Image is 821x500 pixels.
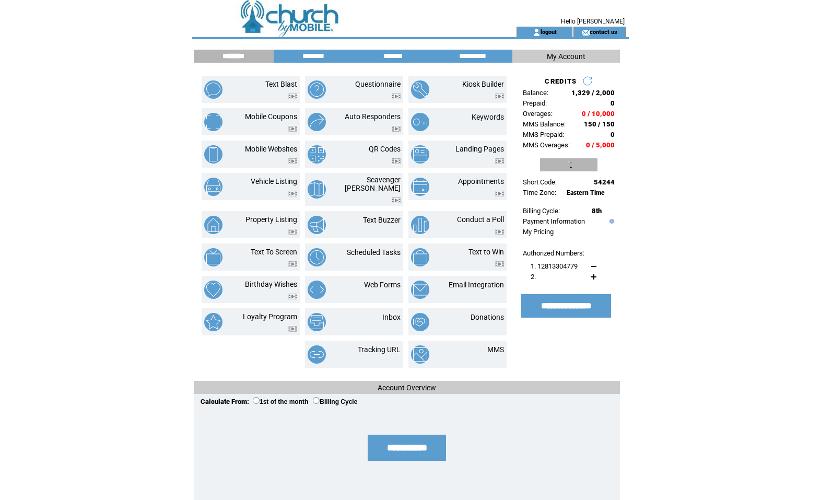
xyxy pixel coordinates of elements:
[523,228,554,236] a: My Pricing
[531,262,578,270] span: 1. 12813304779
[462,80,504,88] a: Kiosk Builder
[253,397,260,404] input: 1st of the month
[308,248,326,266] img: scheduled-tasks.png
[288,294,297,299] img: video.png
[471,313,504,321] a: Donations
[308,216,326,234] img: text-buzzer.png
[523,178,557,186] span: Short Code:
[411,178,429,196] img: appointments.png
[347,248,401,257] a: Scheduled Tasks
[345,176,401,192] a: Scavenger [PERSON_NAME]
[204,80,222,99] img: text-blast.png
[411,248,429,266] img: text-to-win.png
[457,215,504,224] a: Conduct a Poll
[533,28,541,37] img: account_icon.gif
[594,178,615,186] span: 54244
[392,94,401,99] img: video.png
[204,281,222,299] img: birthday-wishes.png
[308,80,326,99] img: questionnaire.png
[531,273,536,281] span: 2.
[245,145,297,153] a: Mobile Websites
[204,313,222,331] img: loyalty-program.png
[523,89,548,97] span: Balance:
[245,215,297,224] a: Property Listing
[571,89,615,97] span: 1,329 / 2,000
[378,383,436,392] span: Account Overview
[308,113,326,131] img: auto-responders.png
[288,126,297,132] img: video.png
[308,180,326,199] img: scavenger-hunt.png
[582,110,615,118] span: 0 / 10,000
[313,397,320,404] input: Billing Cycle
[561,18,625,25] span: Hello [PERSON_NAME]
[495,158,504,164] img: video.png
[411,113,429,131] img: keywords.png
[382,313,401,321] a: Inbox
[204,216,222,234] img: property-listing.png
[392,197,401,203] img: video.png
[288,326,297,332] img: video.png
[245,280,297,288] a: Birthday Wishes
[201,398,249,405] span: Calculate From:
[411,216,429,234] img: conduct-a-poll.png
[358,345,401,354] a: Tracking URL
[611,131,615,138] span: 0
[523,141,570,149] span: MMS Overages:
[607,219,614,224] img: help.gif
[495,261,504,267] img: video.png
[449,281,504,289] a: Email Integration
[363,216,401,224] a: Text Buzzer
[523,189,556,196] span: Time Zone:
[472,113,504,121] a: Keywords
[204,113,222,131] img: mobile-coupons.png
[392,158,401,164] img: video.png
[458,177,504,185] a: Appointments
[495,229,504,235] img: video.png
[523,249,584,257] span: Authorized Numbers:
[308,313,326,331] img: inbox.png
[355,80,401,88] a: Questionnaire
[468,248,504,256] a: Text to Win
[411,345,429,364] img: mms.png
[586,141,615,149] span: 0 / 5,000
[308,145,326,164] img: qr-codes.png
[369,145,401,153] a: QR Codes
[364,281,401,289] a: Web Forms
[411,145,429,164] img: landing-pages.png
[455,145,504,153] a: Landing Pages
[584,120,615,128] span: 150 / 150
[541,28,557,35] a: logout
[265,80,297,88] a: Text Blast
[411,281,429,299] img: email-integration.png
[547,52,585,61] span: My Account
[204,248,222,266] img: text-to-screen.png
[345,112,401,121] a: Auto Responders
[495,94,504,99] img: video.png
[243,312,297,321] a: Loyalty Program
[523,120,566,128] span: MMS Balance:
[487,345,504,354] a: MMS
[308,281,326,299] img: web-forms.png
[288,229,297,235] img: video.png
[308,345,326,364] img: tracking-url.png
[288,158,297,164] img: video.png
[253,398,308,405] label: 1st of the month
[392,126,401,132] img: video.png
[592,207,602,215] span: 8th
[523,217,585,225] a: Payment Information
[204,145,222,164] img: mobile-websites.png
[523,207,560,215] span: Billing Cycle:
[411,313,429,331] img: donations.png
[251,177,297,185] a: Vehicle Listing
[495,191,504,196] img: video.png
[523,110,553,118] span: Overages:
[590,28,617,35] a: contact us
[567,189,605,196] span: Eastern Time
[523,99,547,107] span: Prepaid:
[251,248,297,256] a: Text To Screen
[582,28,590,37] img: contact_us_icon.gif
[288,94,297,99] img: video.png
[245,112,297,121] a: Mobile Coupons
[545,77,577,85] span: CREDITS
[204,178,222,196] img: vehicle-listing.png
